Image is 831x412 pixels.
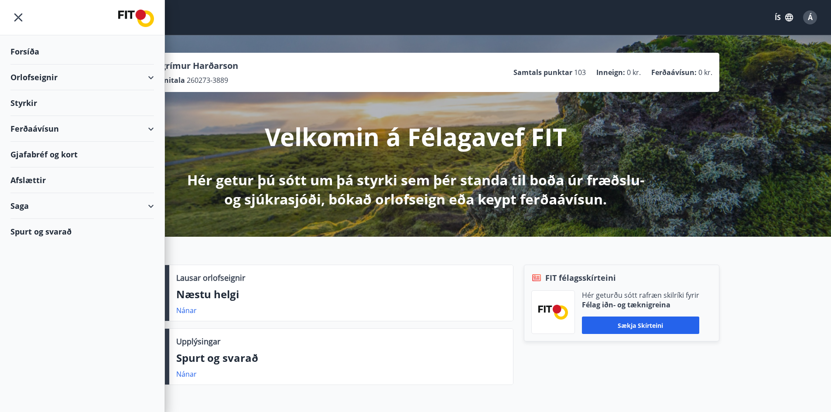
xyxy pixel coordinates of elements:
[800,7,821,28] button: Á
[10,90,154,116] div: Styrkir
[582,290,699,300] p: Hér geturðu sótt rafræn skilríki fyrir
[10,219,154,244] div: Spurt og svarað
[176,336,220,347] p: Upplýsingar
[574,68,586,77] span: 103
[513,68,572,77] p: Samtals punktar
[265,120,567,153] p: Velkomin á Félagavef FIT
[538,305,568,319] img: FPQVkF9lTnNbbaRSFyT17YYeljoOGk5m51IhT0bO.png
[10,167,154,193] div: Afslættir
[176,272,245,283] p: Lausar orlofseignir
[627,68,641,77] span: 0 kr.
[176,351,506,365] p: Spurt og svarað
[582,300,699,310] p: Félag iðn- og tæknigreina
[150,75,185,85] p: Kennitala
[596,68,625,77] p: Inneign :
[10,65,154,90] div: Orlofseignir
[10,10,26,25] button: menu
[582,317,699,334] button: Sækja skírteini
[176,369,197,379] a: Nánar
[150,60,238,72] p: Ásgrímur Harðarson
[10,193,154,219] div: Saga
[10,116,154,142] div: Ferðaávísun
[808,13,813,22] span: Á
[118,10,154,27] img: union_logo
[10,142,154,167] div: Gjafabréf og kort
[651,68,697,77] p: Ferðaávísun :
[176,287,506,302] p: Næstu helgi
[545,272,616,283] span: FIT félagsskírteini
[187,75,228,85] span: 260273-3889
[10,39,154,65] div: Forsíða
[770,10,798,25] button: ÍS
[698,68,712,77] span: 0 kr.
[176,306,197,315] a: Nánar
[185,170,646,209] p: Hér getur þú sótt um þá styrki sem þér standa til boða úr fræðslu- og sjúkrasjóði, bókað orlofsei...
